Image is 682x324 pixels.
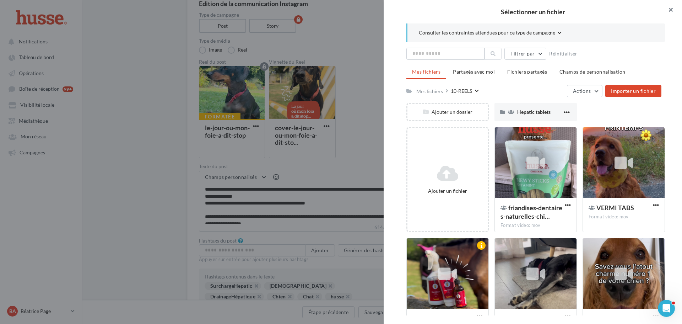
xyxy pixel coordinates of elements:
span: Actions [573,88,591,94]
span: VERMI TABS [596,204,634,212]
button: Actions [567,85,602,97]
button: Importer un fichier [605,85,661,97]
div: Mes fichiers [416,88,443,95]
button: Consulter les contraintes attendues pour ce type de campagne [419,29,562,38]
span: Partagés avec moi [453,69,495,75]
div: Ajouter un fichier [410,187,485,194]
span: Hepatic tablets [517,109,551,115]
div: Ajouter un dossier [407,108,488,115]
div: Format video: mov [589,214,659,220]
iframe: Intercom live chat [658,300,675,317]
span: Mes fichiers [412,69,440,75]
span: Consulter les contraintes attendues pour ce type de campagne [419,29,555,36]
button: Réinitialiser [546,49,580,58]
span: Fichiers partagés [507,69,547,75]
span: friandises-dentaires-naturelles-chiens-husse [500,204,562,220]
button: Filtrer par [504,48,546,60]
span: Champs de personnalisation [559,69,625,75]
span: Importer un fichier [611,88,656,94]
h2: Sélectionner un fichier [395,9,671,15]
div: Format video: mov [500,222,571,229]
div: 10-REELS [451,87,472,94]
